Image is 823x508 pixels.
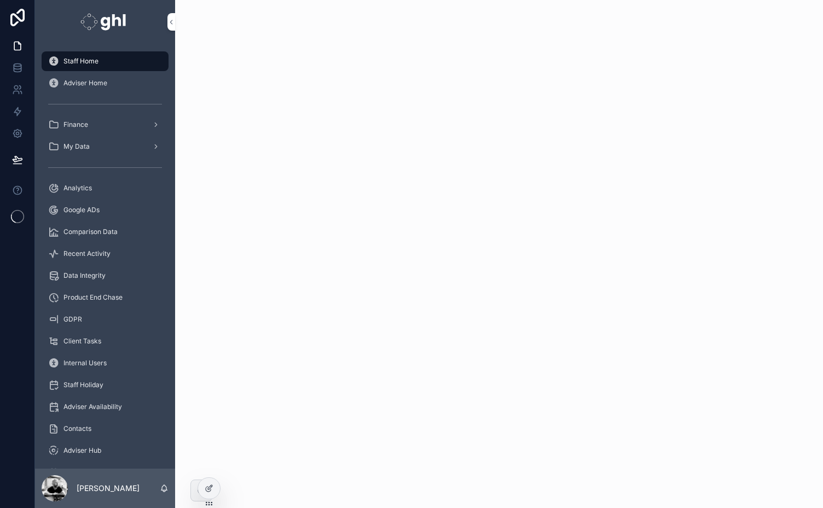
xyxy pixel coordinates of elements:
[42,222,169,242] a: Comparison Data
[42,419,169,439] a: Contacts
[63,315,82,324] span: GDPR
[63,337,101,346] span: Client Tasks
[42,137,169,156] a: My Data
[42,463,169,482] a: Meet The Team
[80,13,129,31] img: App logo
[63,402,122,411] span: Adviser Availability
[63,381,103,389] span: Staff Holiday
[42,353,169,373] a: Internal Users
[77,483,140,494] p: [PERSON_NAME]
[42,244,169,264] a: Recent Activity
[63,271,106,280] span: Data Integrity
[63,184,92,192] span: Analytics
[42,441,169,460] a: Adviser Hub
[42,397,169,417] a: Adviser Availability
[63,227,118,236] span: Comparison Data
[63,206,100,214] span: Google ADs
[63,468,112,477] span: Meet The Team
[42,375,169,395] a: Staff Holiday
[63,446,101,455] span: Adviser Hub
[63,79,107,87] span: Adviser Home
[63,424,91,433] span: Contacts
[63,120,88,129] span: Finance
[42,51,169,71] a: Staff Home
[42,266,169,285] a: Data Integrity
[42,178,169,198] a: Analytics
[42,115,169,135] a: Finance
[42,331,169,351] a: Client Tasks
[63,359,107,367] span: Internal Users
[63,293,123,302] span: Product End Chase
[42,73,169,93] a: Adviser Home
[63,142,90,151] span: My Data
[35,44,175,469] div: scrollable content
[42,310,169,329] a: GDPR
[42,288,169,307] a: Product End Chase
[63,249,111,258] span: Recent Activity
[42,200,169,220] a: Google ADs
[63,57,98,66] span: Staff Home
